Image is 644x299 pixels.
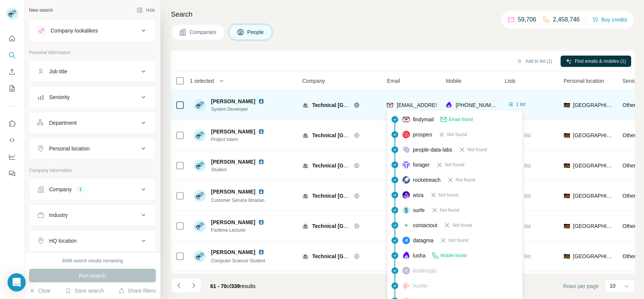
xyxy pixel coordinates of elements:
[446,77,461,85] span: Mobile
[610,282,616,290] p: 10
[194,220,206,232] img: Avatar
[190,77,214,85] span: 1 selected
[413,176,441,184] span: rocketreach
[49,186,72,193] div: Company
[211,166,273,173] span: Student
[312,223,394,229] span: Technical [GEOGRAPHIC_DATA]
[402,176,410,184] img: provider rocketreach logo
[29,114,156,132] button: Department
[65,287,104,294] button: Save search
[49,68,67,75] div: Job title
[194,250,206,262] img: Avatar
[6,167,18,180] button: Feedback
[573,132,613,139] span: [GEOGRAPHIC_DATA]
[564,222,570,230] span: 🇰🇪
[439,192,458,198] span: Not found
[6,133,18,147] button: Use Surfe API
[573,222,613,230] span: [GEOGRAPHIC_DATA]
[247,28,265,36] span: People
[6,48,18,62] button: Search
[413,282,428,290] span: hunter
[6,150,18,164] button: Dashboard
[194,99,206,111] img: Avatar
[302,132,308,138] img: Logo of Technical University of Mombasa
[622,77,643,85] span: Seniority
[456,177,475,183] span: Not found
[467,146,487,153] span: Not found
[622,102,636,108] span: Other
[402,252,410,259] img: provider lusha logo
[511,56,558,67] button: Add to list (1)
[29,88,156,106] button: Seniority
[29,206,156,224] button: Industry
[449,116,473,123] span: Email found
[402,282,410,289] img: provider hunter logo
[211,136,273,143] span: Project Intern
[6,82,18,95] button: My lists
[622,132,636,138] span: Other
[573,192,613,200] span: [GEOGRAPHIC_DATA]
[29,49,156,56] p: Personal information
[211,258,265,263] span: Computer Science Student
[456,102,503,108] span: [PHONE_NUMBER]
[505,77,516,85] span: Lists
[622,163,636,169] span: Other
[446,101,452,109] img: provider lusha logo
[563,282,599,290] span: Rows per page
[258,98,264,104] img: LinkedIn logo
[62,257,123,264] div: 9496 search results remaining
[29,232,156,250] button: HQ location
[302,223,308,229] img: Logo of Technical University of Mombasa
[402,161,410,169] img: provider forager logo
[413,222,438,229] span: contactout
[29,7,53,14] div: New search
[575,58,626,65] span: Find emails & mobiles (1)
[402,131,410,138] img: provider prospeo logo
[402,191,410,199] img: provider wiza logo
[258,129,264,135] img: LinkedIn logo
[413,237,433,244] span: datagma
[211,218,255,226] span: [PERSON_NAME]
[564,77,604,85] span: Personal location
[413,191,424,199] span: wiza
[553,15,580,24] p: 2,458,746
[622,223,636,229] span: Other
[8,273,26,291] div: Open Intercom Messenger
[190,28,217,36] span: Companies
[302,163,308,169] img: Logo of Technical University of Mombasa
[312,132,394,138] span: Technical [GEOGRAPHIC_DATA]
[413,206,425,214] span: surfe
[49,119,77,127] div: Department
[561,56,631,67] button: Find emails & mobiles (1)
[49,93,69,101] div: Seniority
[211,98,255,105] span: [PERSON_NAME]
[231,283,240,289] span: 339
[194,160,206,172] img: Avatar
[516,101,525,108] span: 1 list
[413,267,437,274] span: leadmagic
[131,5,160,16] button: Hide
[119,287,156,294] button: Share filters
[447,131,467,138] span: Not found
[211,158,255,166] span: [PERSON_NAME]
[413,131,432,138] span: prospeo
[564,253,570,260] span: 🇰🇪
[186,278,201,293] button: Navigate to next page
[312,163,394,169] span: Technical [GEOGRAPHIC_DATA]
[312,102,394,108] span: Technical [GEOGRAPHIC_DATA]
[258,219,264,225] img: LinkedIn logo
[573,101,613,109] span: [GEOGRAPHIC_DATA]
[312,253,394,259] span: Technical [GEOGRAPHIC_DATA]
[258,189,264,195] img: LinkedIn logo
[402,116,410,123] img: provider findymail logo
[194,190,206,202] img: Avatar
[413,116,434,123] span: findymail
[397,102,486,108] span: [EMAIL_ADDRESS][DOMAIN_NAME]
[51,27,98,34] div: Company lookalikes
[29,287,51,294] button: Clear
[211,128,255,135] span: [PERSON_NAME]
[573,253,613,260] span: [GEOGRAPHIC_DATA]
[302,253,308,259] img: Logo of Technical University of Mombasa
[211,198,264,203] span: Customer Service librarian
[302,102,308,108] img: Logo of Technical University of Mombasa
